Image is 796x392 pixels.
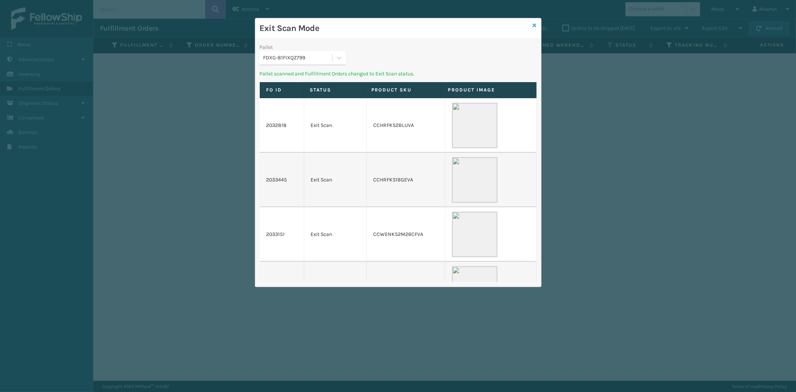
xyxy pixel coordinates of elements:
label: Status [310,87,358,93]
td: Exit Scan [304,98,367,153]
p: Pallet scanned and Fulfillment Orders changed to Exit Scan status. [260,70,537,78]
h3: Exit Scan Mode [260,23,530,34]
td: CCWENKS2M26CFVA [367,207,445,262]
img: 51104088640_40f294f443_o-scaled-700x700.jpg [452,157,497,203]
label: Product SKU [371,87,434,93]
div: FDXG-81FIXQZ799 [263,54,333,62]
img: 51104088640_40f294f443_o-scaled-700x700.jpg [452,103,497,148]
a: 2033151 [266,231,285,238]
label: Product Image [448,87,524,93]
td: Exit Scan [304,262,367,316]
td: Exit Scan [304,207,367,262]
label: Pallet [260,43,273,51]
img: 51104088640_40f294f443_o-scaled-700x700.jpg [452,266,497,312]
td: CCWENKS2M26CFVA [367,262,445,316]
a: 2032818 [266,122,287,129]
td: Exit Scan [304,153,367,207]
td: CCHRFKS1BGEVA [367,153,445,207]
td: CCHRFKS2BLUVA [367,98,445,153]
label: FO ID [266,87,296,93]
a: 2033445 [266,176,287,184]
img: 51104088640_40f294f443_o-scaled-700x700.jpg [452,212,497,257]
